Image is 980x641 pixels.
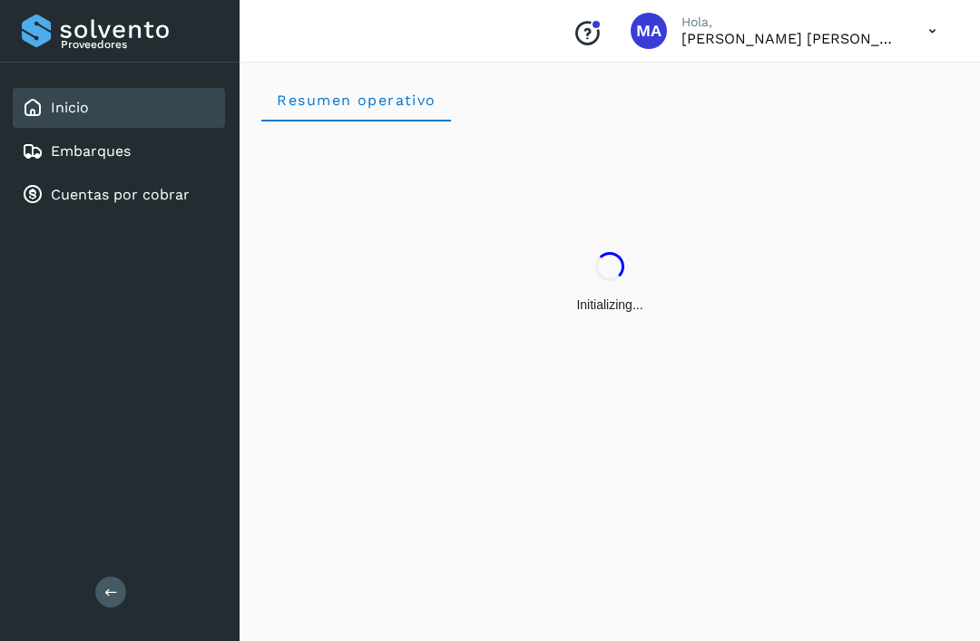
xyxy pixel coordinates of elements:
div: Cuentas por cobrar [13,175,225,215]
p: Hola, [681,15,899,30]
p: Proveedores [61,38,218,51]
a: Embarques [51,142,131,160]
span: Resumen operativo [276,92,436,109]
p: MIGUEL ANGEL HERRERA BATRES [681,30,899,47]
div: Embarques [13,131,225,171]
a: Inicio [51,99,89,116]
div: Inicio [13,88,225,128]
a: Cuentas por cobrar [51,186,190,203]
